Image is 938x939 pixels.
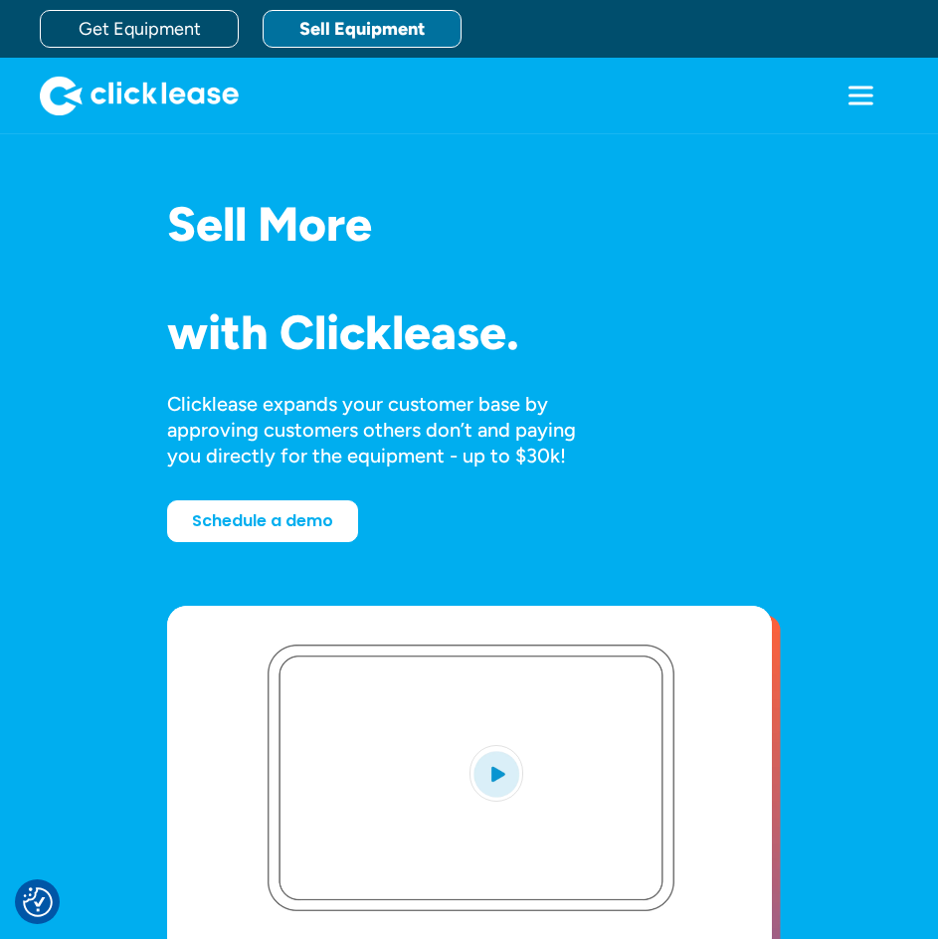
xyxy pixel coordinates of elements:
a: home [40,76,239,115]
div: Clicklease expands your customer base by approving customers others don’t and paying you directly... [167,391,613,469]
a: Sell Equipment [263,10,462,48]
a: Get Equipment [40,10,239,48]
img: Clicklease logo [40,76,239,115]
img: Revisit consent button [23,887,53,917]
img: Blue play button logo on a light blue circular background [469,745,523,801]
button: Consent Preferences [23,887,53,917]
div: menu [823,58,898,133]
a: Schedule a demo [167,500,358,542]
h1: with Clicklease. [167,306,613,359]
h1: Sell More [167,198,613,251]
